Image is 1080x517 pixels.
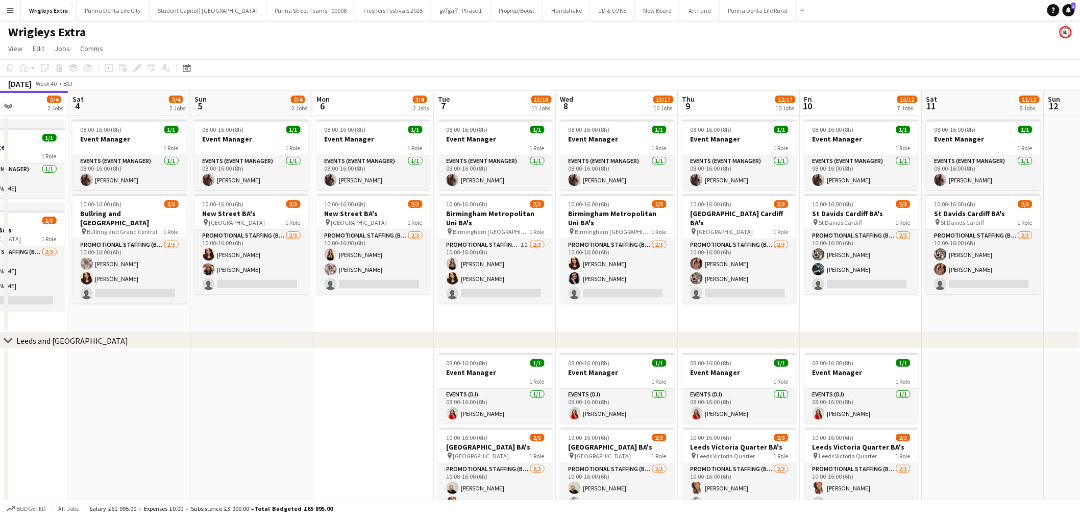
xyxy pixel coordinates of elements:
[63,80,73,87] div: BST
[543,1,591,20] button: Handshake
[16,336,128,346] div: Leeds and [GEOGRAPHIC_DATA]
[56,505,81,512] span: All jobs
[266,1,355,20] button: Purina Street Teams - 00008
[150,1,266,20] button: Student Capitol | [GEOGRAPHIC_DATA]
[8,44,22,53] span: View
[34,80,59,87] span: Week 40
[254,505,333,512] span: Total Budgeted £65 895.00
[720,1,796,20] button: Purina Denta Life Rural
[1063,4,1075,16] a: 2
[21,1,77,20] button: Wrigleys Extra
[51,42,74,55] a: Jobs
[29,42,48,55] a: Edit
[355,1,431,20] button: Freshers Festivals 2025
[8,25,86,40] h1: Wrigleys Extra
[33,44,44,53] span: Edit
[591,1,635,20] button: JD & COKE
[77,1,150,20] button: Purina Denta Life City
[680,1,720,20] button: Art Fund
[16,505,46,512] span: Budgeted
[55,44,70,53] span: Jobs
[5,503,47,514] button: Budgeted
[4,42,27,55] a: View
[490,1,543,20] button: Proprep/Boost
[1071,3,1076,9] span: 2
[8,79,32,89] div: [DATE]
[635,1,680,20] button: New Board
[76,42,107,55] a: Comms
[80,44,103,53] span: Comms
[431,1,490,20] button: giffgaff - Phase 1
[1060,26,1072,38] app-user-avatar: Bounce Activations Ltd
[89,505,333,512] div: Salary £61 995.00 + Expenses £0.00 + Subsistence £3 900.00 =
